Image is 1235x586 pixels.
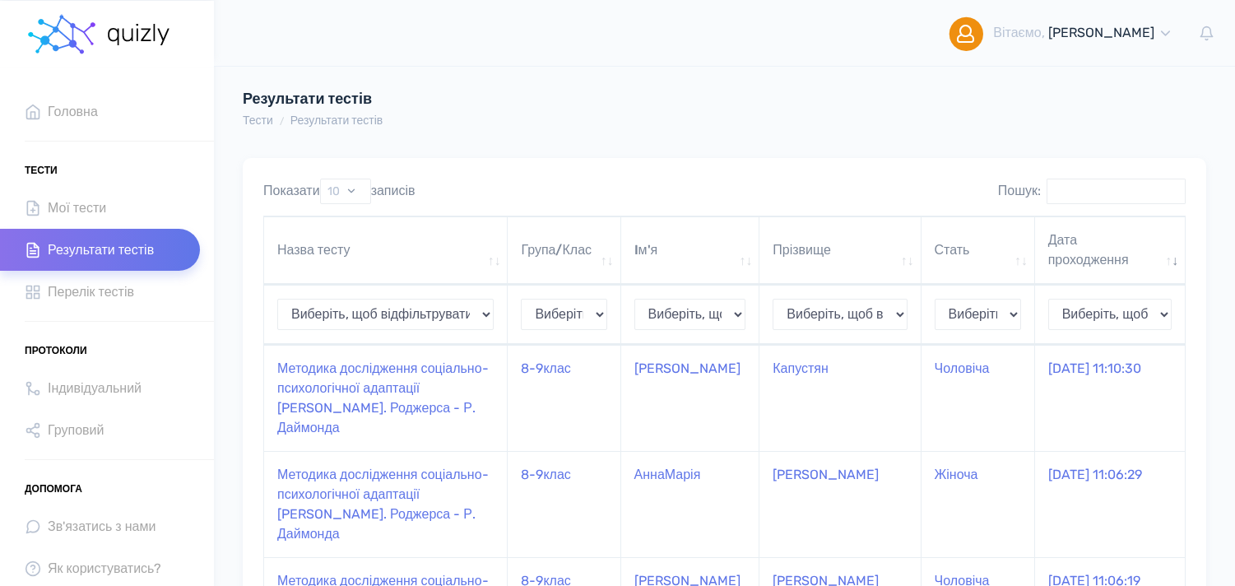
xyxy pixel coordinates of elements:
[25,10,99,59] img: homepage
[48,100,98,123] span: Головна
[1035,216,1185,285] th: Дата проходження: активувати для сортування стовпців за зростанням
[621,451,760,557] td: АннаМарія
[508,216,620,285] th: Група/Клас: активувати для сортування стовпців за зростанням
[273,112,383,129] li: Результати тестів
[264,451,508,557] td: Методика дослідження соціально-психологічної адаптації [PERSON_NAME]. Роджерса - Р. Даймонда
[1047,179,1186,204] input: Пошук:
[48,557,161,579] span: Як користуватись?
[621,345,760,451] td: [PERSON_NAME]
[243,91,795,109] h4: Результати тестів
[508,451,620,557] td: 8-9клас
[25,477,82,501] span: Допомога
[25,158,58,183] span: Тести
[25,1,173,67] a: homepage homepage
[48,239,154,261] span: Результати тестів
[243,112,383,129] nav: breadcrumb
[922,345,1035,451] td: Чоловіча
[1048,25,1154,40] span: [PERSON_NAME]
[48,197,106,219] span: Мої тести
[264,345,508,451] td: Методика дослідження соціально-психологічної адаптації [PERSON_NAME]. Роджерса - Р. Даймонда
[922,216,1035,285] th: Стать: активувати для сортування стовпців за зростанням
[1035,451,1185,557] td: [DATE] 11:06:29
[759,345,921,451] td: Капустян
[922,451,1035,557] td: Жіноча
[759,451,921,557] td: [PERSON_NAME]
[25,338,87,363] span: Протоколи
[48,419,104,441] span: Груповий
[48,377,142,399] span: Індивідуальний
[263,179,416,204] label: Показати записів
[1035,345,1185,451] td: [DATE] 11:10:30
[48,515,156,537] span: Зв'язатись з нами
[759,216,921,285] th: Прізвище: активувати для сортування стовпців за зростанням
[320,179,371,204] select: Показатизаписів
[106,24,173,45] img: homepage
[621,216,760,285] th: Iм'я: активувати для сортування стовпців за зростанням
[998,179,1186,204] label: Пошук:
[48,281,134,303] span: Перелік тестів
[508,345,620,451] td: 8-9клас
[264,216,508,285] th: Назва тесту: активувати для сортування стовпців за зростанням
[243,112,273,129] li: Тести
